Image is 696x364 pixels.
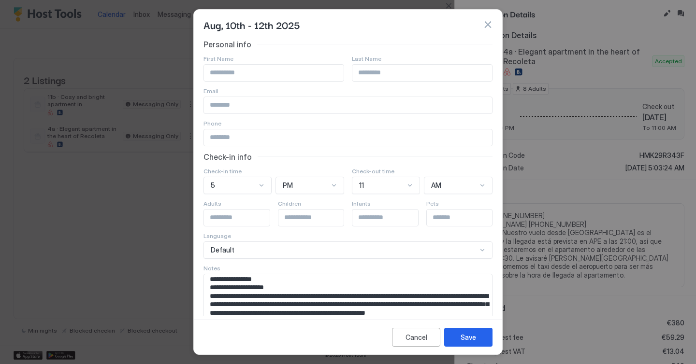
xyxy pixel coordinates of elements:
span: Phone [203,120,221,127]
button: Cancel [392,328,440,347]
div: Save [461,332,476,342]
div: Cancel [406,332,427,342]
span: Check-out time [352,168,394,175]
iframe: Intercom live chat [10,331,33,354]
input: Input Field [204,97,492,113]
span: Children [278,200,301,207]
input: Input Field [204,65,344,81]
span: AM [431,181,441,190]
span: 11 [359,181,364,190]
span: Aug, 10th - 12th 2025 [203,17,300,32]
span: Last Name [352,55,381,62]
span: Language [203,232,231,239]
span: Adults [203,200,221,207]
input: Input Field [352,210,432,226]
span: Personal info [203,40,251,49]
span: Check-in time [203,168,242,175]
textarea: Input Field [204,274,492,322]
input: Input Field [427,210,506,226]
input: Input Field [278,210,358,226]
input: Input Field [352,65,492,81]
span: 5 [211,181,215,190]
span: Notes [203,265,220,272]
span: PM [283,181,293,190]
span: Default [211,246,234,254]
input: Input Field [204,129,492,146]
span: Pets [426,200,439,207]
span: First Name [203,55,233,62]
span: Check-in info [203,152,252,162]
button: Save [444,328,493,347]
span: Email [203,87,218,95]
input: Input Field [204,210,283,226]
span: Infants [352,200,371,207]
